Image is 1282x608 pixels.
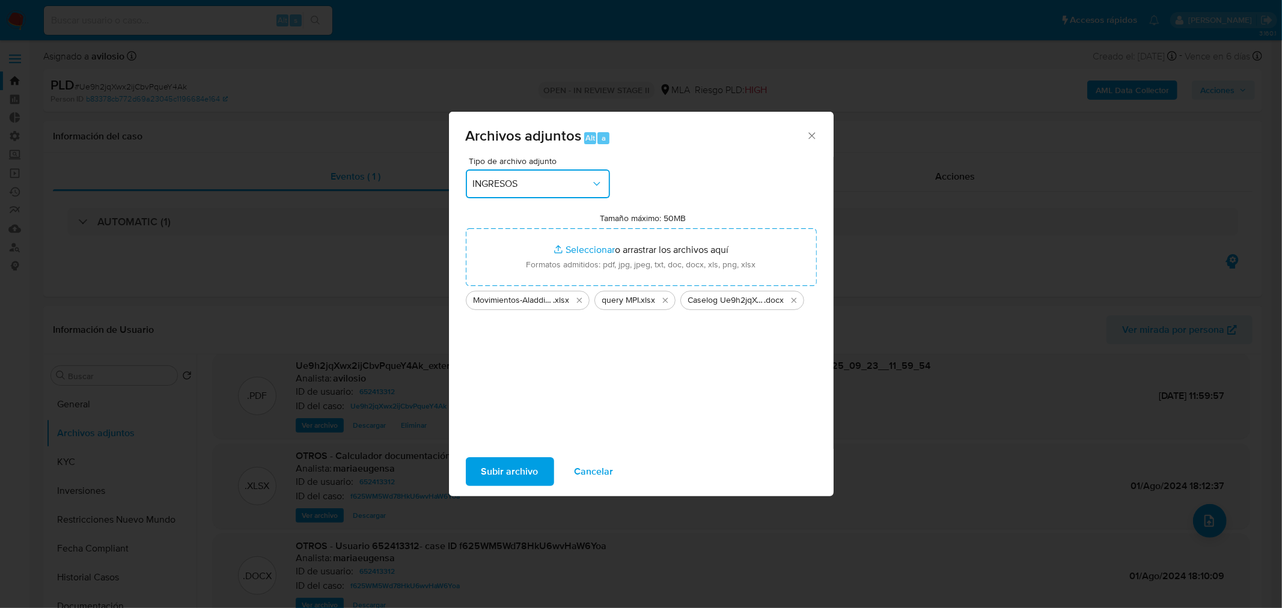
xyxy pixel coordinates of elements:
[466,457,554,486] button: Subir archivo
[639,294,656,306] span: .xlsx
[481,458,539,485] span: Subir archivo
[469,157,613,165] span: Tipo de archivo adjunto
[559,457,629,486] button: Cancelar
[602,132,606,144] span: a
[466,169,610,198] button: INGRESOS
[466,286,817,310] ul: Archivos seleccionados
[688,294,765,306] span: Caselog Ue9h2jqXwx2ijCbvPqueY4Ak_2025_08_18_15_04_35 (4)
[474,294,554,306] span: Movimientos-Aladdin-v10_3
[572,293,587,308] button: Eliminar Movimientos-Aladdin-v10_3.xlsx
[585,132,595,144] span: Alt
[787,293,801,308] button: Eliminar Caselog Ue9h2jqXwx2ijCbvPqueY4Ak_2025_08_18_15_04_35 (4).docx
[466,125,582,146] span: Archivos adjuntos
[575,458,614,485] span: Cancelar
[473,178,591,190] span: INGRESOS
[765,294,784,306] span: .docx
[600,213,686,223] label: Tamaño máximo: 50MB
[554,294,570,306] span: .xlsx
[602,294,639,306] span: query MPI
[806,130,817,141] button: Cerrar
[658,293,673,308] button: Eliminar query MPI.xlsx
